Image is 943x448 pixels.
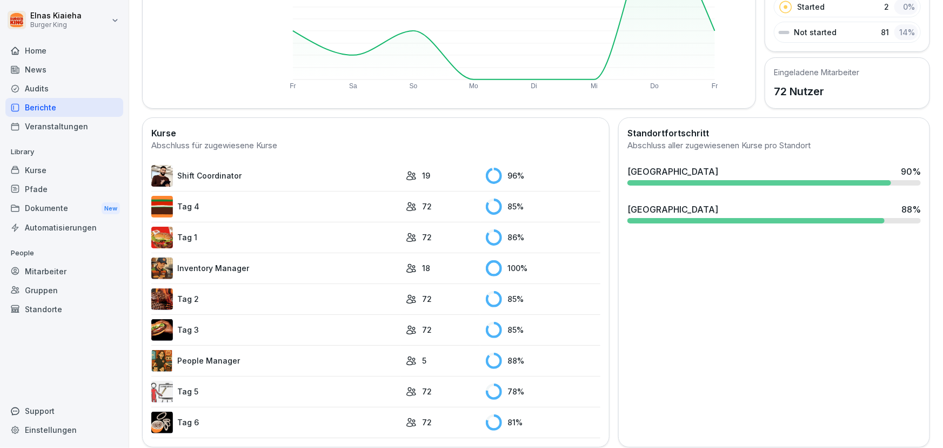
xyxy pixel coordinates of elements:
p: 72 [422,324,432,335]
img: hzkj8u8nkg09zk50ub0d0otk.png [151,288,173,310]
a: Inventory Manager [151,258,400,279]
text: Mo [469,82,478,90]
a: Einstellungen [5,420,123,439]
a: Berichte [5,98,123,117]
div: New [102,202,120,215]
p: Started [797,1,825,12]
p: 72 [422,386,432,397]
text: Di [531,82,537,90]
text: Do [651,82,659,90]
a: Gruppen [5,281,123,300]
text: So [410,82,418,90]
h2: Kurse [151,127,600,140]
div: Abschluss für zugewiesene Kurse [151,140,600,152]
p: Library [5,143,123,161]
div: 85 % [486,291,600,307]
text: Sa [349,82,357,90]
p: 2 [884,1,889,12]
img: kxzo5hlrfunza98hyv09v55a.png [151,227,173,248]
p: 72 [422,417,432,428]
img: cq6tslmxu1pybroki4wxmcwi.png [151,319,173,341]
a: Mitarbeiter [5,262,123,281]
div: 86 % [486,229,600,246]
text: Fr [712,82,718,90]
p: 72 [422,232,432,243]
a: Tag 3 [151,319,400,341]
img: q4kvd0p412g56irxfxn6tm8s.png [151,165,173,187]
img: vy1vuzxsdwx3e5y1d1ft51l0.png [151,381,173,403]
p: 72 [422,201,432,212]
text: Fr [290,82,296,90]
div: 14 % [894,24,918,40]
h5: Eingeladene Mitarbeiter [774,67,859,78]
div: 85 % [486,322,600,338]
p: People [5,245,123,262]
img: o1h5p6rcnzw0lu1jns37xjxx.png [151,258,173,279]
a: Audits [5,79,123,98]
p: 72 Nutzer [774,83,859,100]
a: DokumenteNew [5,199,123,219]
p: 18 [422,262,430,274]
a: Tag 4 [151,196,400,218]
div: Support [5,401,123,420]
div: 90 % [901,165,921,178]
div: 88 % [901,203,921,216]
div: 78 % [486,384,600,400]
a: Standorte [5,300,123,319]
a: Automatisierungen [5,218,123,237]
a: Tag 6 [151,412,400,433]
div: [GEOGRAPHIC_DATA] [627,165,718,178]
p: 72 [422,293,432,305]
a: [GEOGRAPHIC_DATA]90% [623,161,925,190]
div: Dokumente [5,199,123,219]
div: 85 % [486,199,600,215]
p: 81 [881,27,889,38]
a: Veranstaltungen [5,117,123,136]
div: [GEOGRAPHIC_DATA] [627,203,718,216]
img: a35kjdk9hf9utqmhbz0ibbvi.png [151,196,173,218]
a: Tag 5 [151,381,400,403]
p: Not started [794,27,837,38]
a: Home [5,41,123,60]
p: 19 [422,170,430,181]
div: 96 % [486,168,600,184]
p: 5 [422,355,426,366]
a: Tag 1 [151,227,400,248]
img: rvamvowt7cu6mbuhfsogl0h5.png [151,412,173,433]
a: Pfade [5,180,123,199]
div: Abschluss aller zugewiesenen Kurse pro Standort [627,140,921,152]
h2: Standortfortschritt [627,127,921,140]
div: 81 % [486,414,600,431]
p: Burger King [30,21,82,29]
text: Mi [591,82,598,90]
div: 88 % [486,353,600,369]
a: News [5,60,123,79]
a: Kurse [5,161,123,180]
a: Tag 2 [151,288,400,310]
a: Shift Coordinator [151,165,400,187]
a: People Manager [151,350,400,372]
img: xc3x9m9uz5qfs93t7kmvoxs4.png [151,350,173,372]
a: [GEOGRAPHIC_DATA]88% [623,199,925,228]
div: 100 % [486,260,600,276]
p: Elnas Kiaieha [30,11,82,21]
